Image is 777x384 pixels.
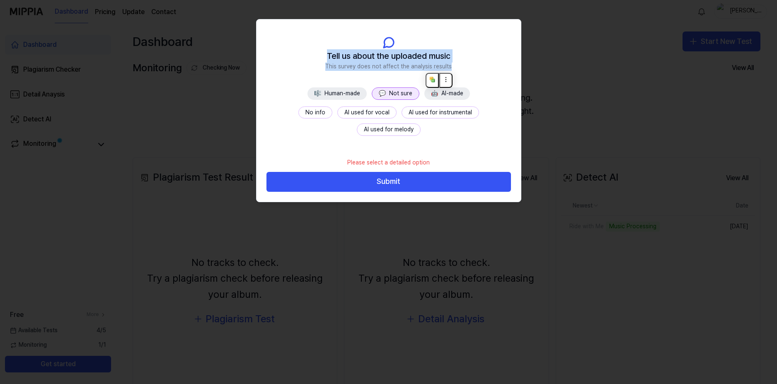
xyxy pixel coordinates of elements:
[337,106,397,119] button: AI used for vocal
[424,87,470,100] button: 🤖AI-made
[402,106,479,119] button: AI used for instrumental
[298,106,332,119] button: No info
[357,123,421,136] button: AI used for melody
[372,87,419,100] button: 💬Not sure
[342,154,435,172] div: Please select a detailed option
[379,90,386,97] span: 💬
[431,90,438,97] span: 🤖
[266,172,511,192] button: Submit
[325,63,452,71] span: This survey does not affect the analysis results
[327,49,450,63] span: Tell us about the uploaded music
[314,90,321,97] span: 🎼
[307,87,367,100] button: 🎼Human-made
